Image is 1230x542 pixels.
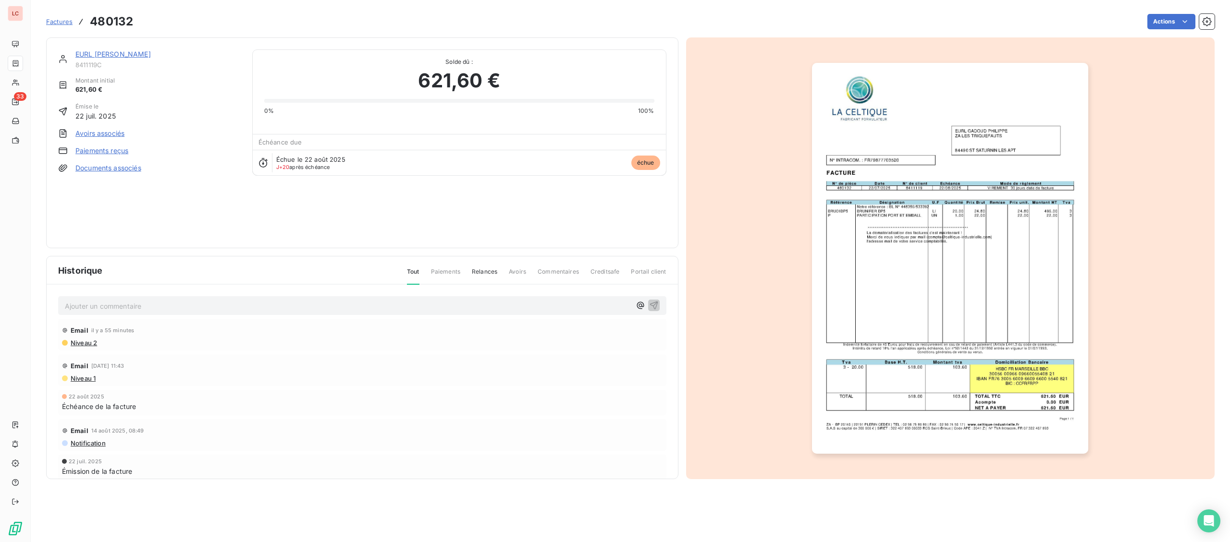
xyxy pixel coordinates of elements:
[75,163,141,173] a: Documents associés
[70,439,106,447] span: Notification
[631,156,660,170] span: échue
[638,107,654,115] span: 100%
[91,363,124,369] span: [DATE] 11:43
[75,50,151,58] a: EURL [PERSON_NAME]
[418,66,500,95] span: 621,60 €
[590,267,620,284] span: Creditsafe
[276,156,345,163] span: Échue le 22 août 2025
[264,107,274,115] span: 0%
[8,6,23,21] div: LC
[70,374,96,382] span: Niveau 1
[431,267,460,284] span: Paiements
[71,326,88,334] span: Email
[264,58,654,66] span: Solde dû :
[75,61,241,69] span: 8411119C
[1147,14,1195,29] button: Actions
[276,164,290,170] span: J+20
[538,267,579,284] span: Commentaires
[472,267,497,284] span: Relances
[258,138,302,146] span: Échéance due
[75,102,116,111] span: Émise le
[75,76,115,85] span: Montant initial
[62,466,132,476] span: Émission de la facture
[75,146,128,156] a: Paiements reçus
[631,267,666,284] span: Portail client
[69,394,104,399] span: 22 août 2025
[90,13,133,30] h3: 480132
[91,428,144,434] span: 14 août 2025, 08:49
[69,458,102,464] span: 22 juil. 2025
[812,63,1088,454] img: invoice_thumbnail
[91,327,135,333] span: il y a 55 minutes
[509,267,526,284] span: Avoirs
[71,427,88,434] span: Email
[58,264,103,277] span: Historique
[62,401,136,411] span: Échéance de la facture
[70,339,97,347] span: Niveau 2
[75,129,124,138] a: Avoirs associés
[407,267,419,285] span: Tout
[75,85,115,95] span: 621,60 €
[71,362,88,370] span: Email
[276,164,330,170] span: après échéance
[46,18,73,25] span: Factures
[46,17,73,26] a: Factures
[75,111,116,121] span: 22 juil. 2025
[1197,509,1220,532] div: Open Intercom Messenger
[14,92,26,101] span: 33
[8,521,23,536] img: Logo LeanPay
